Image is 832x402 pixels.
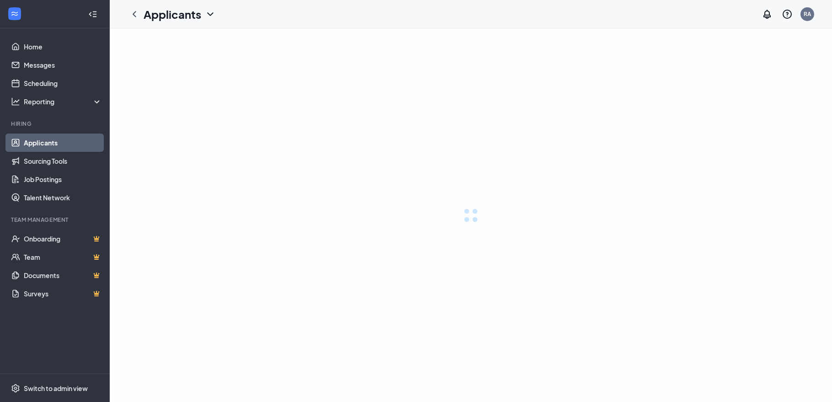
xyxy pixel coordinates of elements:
a: Scheduling [24,74,102,92]
div: Reporting [24,97,102,106]
div: Team Management [11,216,100,224]
a: DocumentsCrown [24,266,102,284]
h1: Applicants [144,6,201,22]
a: Messages [24,56,102,74]
svg: Collapse [88,10,97,19]
a: TeamCrown [24,248,102,266]
svg: ChevronLeft [129,9,140,20]
div: RA [804,10,811,18]
a: Home [24,38,102,56]
div: Switch to admin view [24,384,88,393]
a: Talent Network [24,188,102,207]
svg: ChevronDown [205,9,216,20]
svg: Settings [11,384,20,393]
a: Sourcing Tools [24,152,102,170]
a: SurveysCrown [24,284,102,303]
svg: WorkstreamLogo [10,9,19,18]
svg: QuestionInfo [782,9,793,20]
div: Hiring [11,120,100,128]
svg: Analysis [11,97,20,106]
a: Applicants [24,134,102,152]
svg: Notifications [762,9,773,20]
a: Job Postings [24,170,102,188]
a: OnboardingCrown [24,230,102,248]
